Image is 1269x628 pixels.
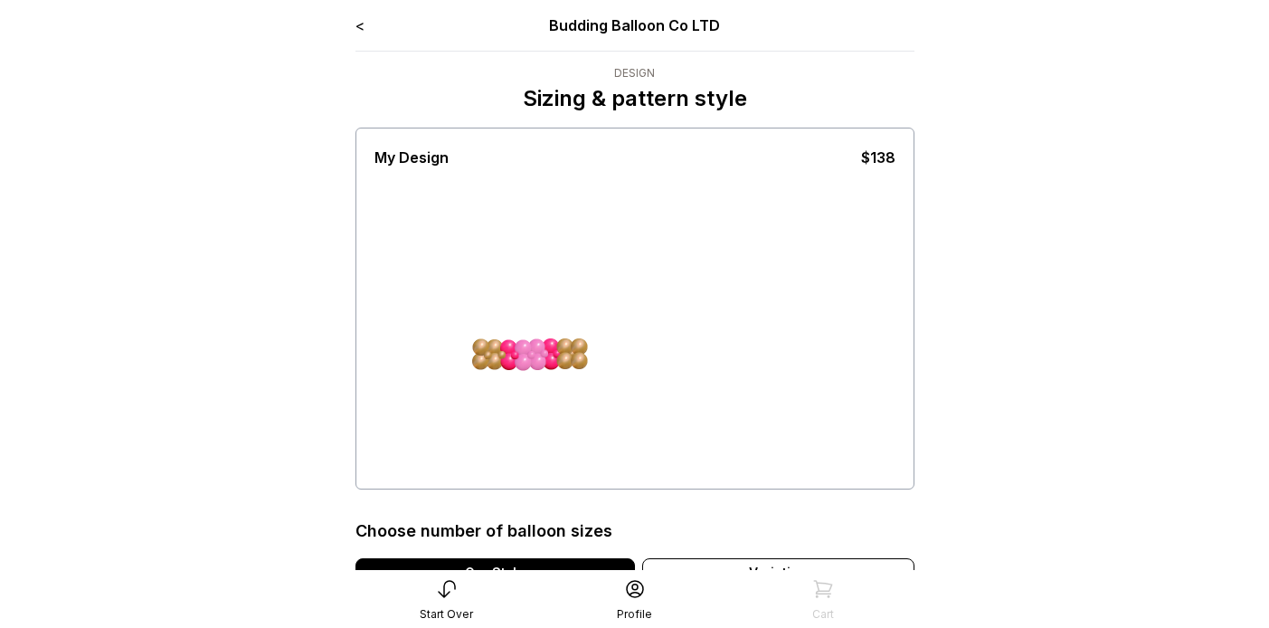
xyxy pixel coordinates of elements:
[861,147,895,168] div: $138
[617,607,652,622] div: Profile
[355,558,635,587] div: Our Style
[812,607,834,622] div: Cart
[420,607,473,622] div: Start Over
[355,16,365,34] a: <
[467,14,802,36] div: Budding Balloon Co LTD
[523,66,747,81] div: Design
[374,147,449,168] div: My Design
[642,558,914,587] div: Variation
[523,84,747,113] p: Sizing & pattern style
[355,519,612,544] div: Choose number of balloon sizes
